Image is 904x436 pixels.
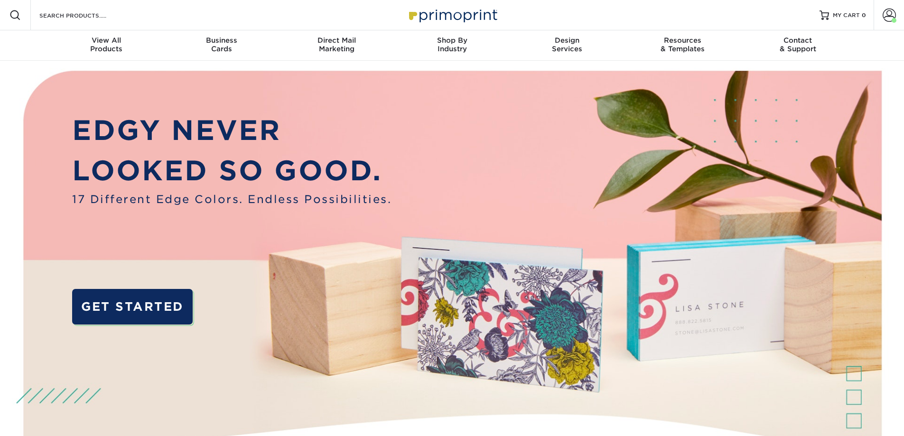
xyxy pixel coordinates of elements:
[164,30,279,61] a: BusinessCards
[49,36,164,53] div: Products
[510,36,625,53] div: Services
[72,289,192,325] a: GET STARTED
[394,36,510,45] span: Shop By
[49,36,164,45] span: View All
[279,36,394,53] div: Marketing
[49,30,164,61] a: View AllProducts
[510,36,625,45] span: Design
[38,9,131,21] input: SEARCH PRODUCTS.....
[72,150,391,191] p: LOOKED SO GOOD.
[72,110,391,151] p: EDGY NEVER
[279,36,394,45] span: Direct Mail
[405,5,500,25] img: Primoprint
[164,36,279,45] span: Business
[72,191,391,207] span: 17 Different Edge Colors. Endless Possibilities.
[862,12,866,19] span: 0
[625,36,740,53] div: & Templates
[740,36,856,45] span: Contact
[394,30,510,61] a: Shop ByIndustry
[833,11,860,19] span: MY CART
[625,36,740,45] span: Resources
[394,36,510,53] div: Industry
[740,30,856,61] a: Contact& Support
[740,36,856,53] div: & Support
[625,30,740,61] a: Resources& Templates
[510,30,625,61] a: DesignServices
[164,36,279,53] div: Cards
[279,30,394,61] a: Direct MailMarketing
